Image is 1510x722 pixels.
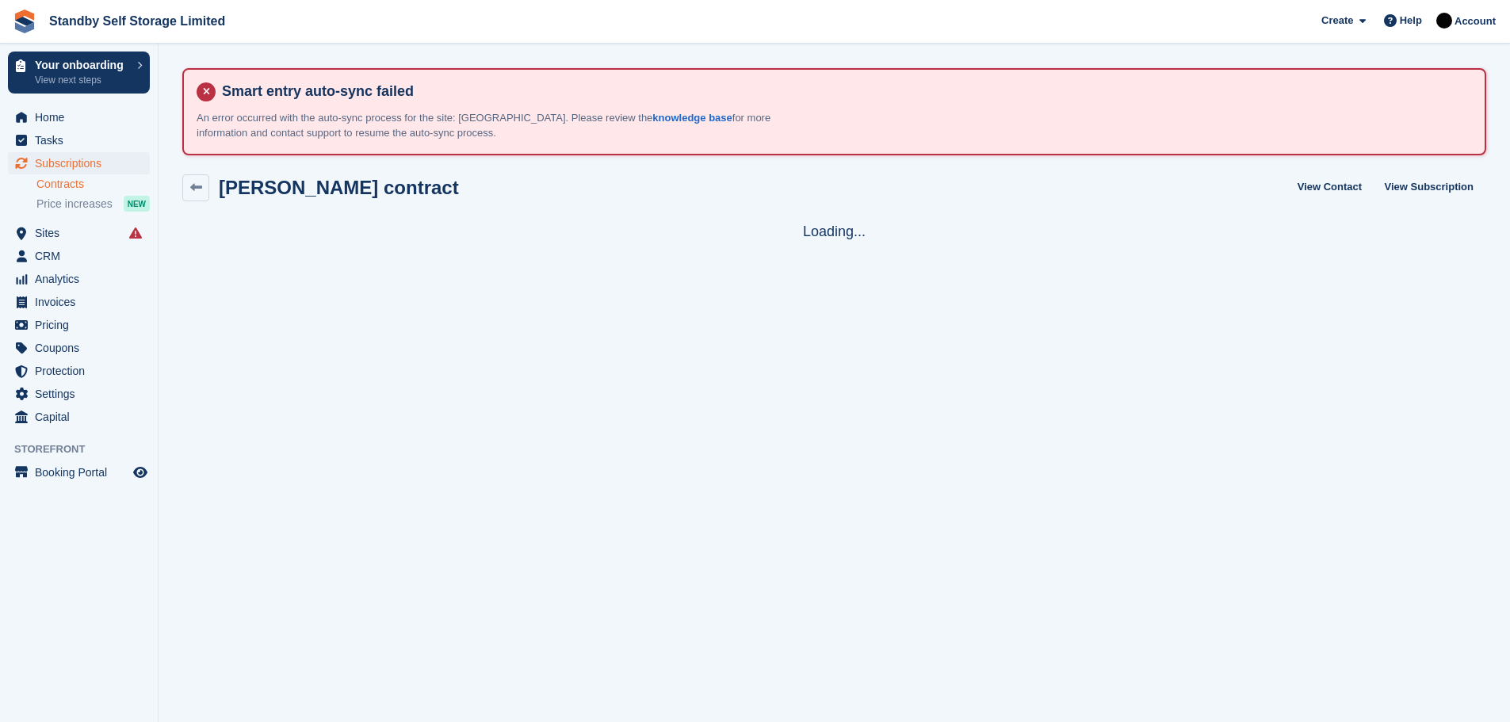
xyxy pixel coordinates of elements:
[129,227,142,239] i: Smart entry sync failures have occurred
[1400,13,1422,29] span: Help
[35,73,129,87] p: View next steps
[35,152,130,174] span: Subscriptions
[197,110,791,141] p: An error occurred with the auto-sync process for the site: [GEOGRAPHIC_DATA]. Please review the f...
[35,222,130,244] span: Sites
[8,383,150,405] a: menu
[8,268,150,290] a: menu
[36,195,150,212] a: Price increases NEW
[35,406,130,428] span: Capital
[8,106,150,128] a: menu
[124,196,150,212] div: NEW
[13,10,36,33] img: stora-icon-8386f47178a22dfd0bd8f6a31ec36ba5ce8667c1dd55bd0f319d3a0aa187defe.svg
[8,406,150,428] a: menu
[182,220,1486,243] div: Loading...
[652,112,732,124] a: knowledge base
[1378,174,1480,201] a: View Subscription
[219,177,459,198] h2: [PERSON_NAME] contract
[1291,174,1368,201] a: View Contact
[8,360,150,382] a: menu
[35,383,130,405] span: Settings
[35,129,130,151] span: Tasks
[36,197,113,212] span: Price increases
[1321,13,1353,29] span: Create
[131,463,150,482] a: Preview store
[35,314,130,336] span: Pricing
[14,441,158,457] span: Storefront
[35,245,130,267] span: CRM
[43,8,231,34] a: Standby Self Storage Limited
[216,82,1472,101] h4: Smart entry auto-sync failed
[8,129,150,151] a: menu
[36,177,150,192] a: Contracts
[35,59,129,71] p: Your onboarding
[35,360,130,382] span: Protection
[8,291,150,313] a: menu
[35,268,130,290] span: Analytics
[1455,13,1496,29] span: Account
[8,461,150,483] a: menu
[35,291,130,313] span: Invoices
[8,337,150,359] a: menu
[8,52,150,94] a: Your onboarding View next steps
[35,106,130,128] span: Home
[8,152,150,174] a: menu
[35,461,130,483] span: Booking Portal
[8,245,150,267] a: menu
[8,222,150,244] a: menu
[1436,13,1452,29] img: Stephen Hambridge
[8,314,150,336] a: menu
[35,337,130,359] span: Coupons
